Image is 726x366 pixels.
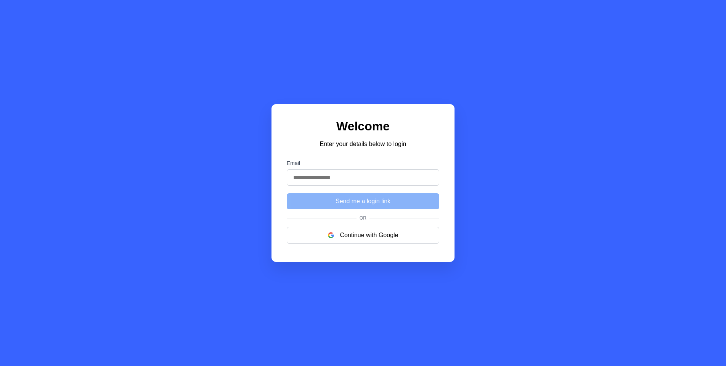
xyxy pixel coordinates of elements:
[287,119,439,133] h1: Welcome
[287,193,439,209] button: Send me a login link
[328,232,334,238] img: google logo
[357,215,369,221] span: Or
[287,140,439,149] p: Enter your details below to login
[287,227,439,244] button: Continue with Google
[287,160,439,166] label: Email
